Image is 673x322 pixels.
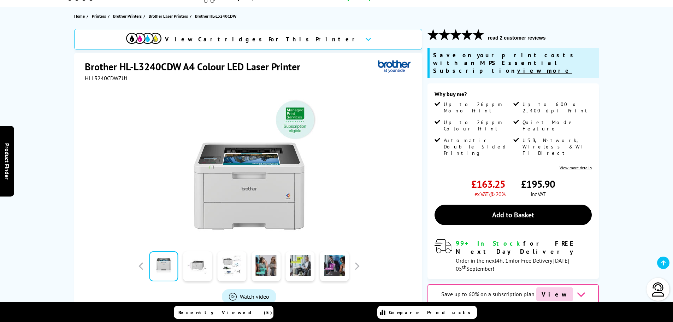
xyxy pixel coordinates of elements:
[174,306,273,319] a: Recently Viewed (5)
[195,12,238,20] a: Brother HL-L3240CDW
[444,137,512,156] span: Automatic Double Sided Printing
[178,309,272,316] span: Recently Viewed (5)
[523,101,590,114] span: Up to 600 x 2,400 dpi Print
[536,287,573,301] span: View
[486,35,548,41] button: read 2 customer reviews
[240,293,269,300] span: Watch video
[531,191,545,198] span: inc VAT
[456,257,569,272] span: Order in the next for Free Delivery [DATE] 05 September!
[389,309,474,316] span: Compare Products
[560,165,592,170] a: View more details
[523,119,590,132] span: Quiet Mode Feature
[4,143,11,179] span: Product Finder
[74,12,85,20] span: Home
[113,12,142,20] span: Brother Printers
[113,12,143,20] a: Brother Printers
[471,177,505,191] span: £163.25
[444,119,512,132] span: Up to 26ppm Colour Print
[444,101,512,114] span: Up to 26ppm Mono Print
[456,239,523,247] span: 99+ In Stock
[517,67,572,75] u: view more
[435,90,592,101] div: Why buy me?
[149,12,190,20] a: Brother Laser Printers
[435,239,592,272] div: modal_delivery
[74,12,87,20] a: Home
[165,35,359,43] span: View Cartridges For This Printer
[377,306,477,319] a: Compare Products
[435,205,592,225] a: Add to Basket
[441,291,535,298] span: Save up to 60% on a subscription plan
[456,239,592,256] div: for FREE Next Day Delivery
[651,282,665,297] img: user-headset-light.svg
[433,51,577,75] span: Save on your print costs with an MPS Essential Subscription
[474,191,505,198] span: ex VAT @ 20%
[92,12,106,20] span: Printers
[180,96,318,234] img: Brother HL-L3240CDW
[149,12,188,20] span: Brother Laser Printers
[222,289,276,304] a: Product_All_Videos
[378,60,411,73] img: Brother
[521,177,555,191] span: £195.90
[462,264,466,270] sup: th
[85,75,128,82] span: HLL3240CDWZU1
[126,33,161,44] img: cmyk-icon.svg
[92,12,108,20] a: Printers
[496,257,513,264] span: 4h, 1m
[523,137,590,156] span: USB, Network, Wireless & Wi-Fi Direct
[85,60,307,73] h1: Brother HL-L3240CDW A4 Colour LED Laser Printer
[195,12,236,20] span: Brother HL-L3240CDW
